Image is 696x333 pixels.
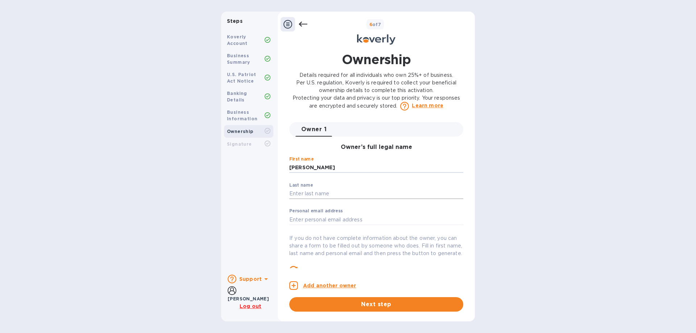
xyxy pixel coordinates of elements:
p: Add another owner [303,282,356,290]
h1: Ownership [342,50,411,68]
u: Generate link [301,267,337,273]
b: [PERSON_NAME] [228,296,269,301]
label: Last name [289,183,313,187]
span: Next step [295,300,457,309]
b: Koverly Account [227,34,248,46]
b: Banking Details [227,91,247,103]
a: Learn more [412,102,443,109]
p: If you do not have complete information about the owner, you can share a form to be filled out by... [289,234,463,257]
b: Ownership [227,129,253,134]
b: Steps [227,18,243,24]
input: Enter last name [289,188,463,199]
label: First name [289,157,314,161]
label: Personal email address [289,209,343,213]
b: Support [239,276,262,282]
button: Next step [289,297,463,312]
button: Add another owner [289,281,356,290]
span: 6 [369,22,372,27]
u: Log out [240,303,261,309]
span: Owner 1 [301,124,327,134]
input: Enter first name [289,162,463,173]
p: Details required for all individuals who own 25%+ of business. Per U.S. regulation, Koverly is re... [289,71,463,111]
b: Business Information [227,109,257,121]
h3: Owner’s full legal name [289,144,463,151]
b: U.S. Patriot Act Notice [227,72,256,84]
b: of 7 [369,22,381,27]
input: Enter personal email address [289,214,463,225]
b: Business Summary [227,53,250,65]
b: Signature [227,141,252,147]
